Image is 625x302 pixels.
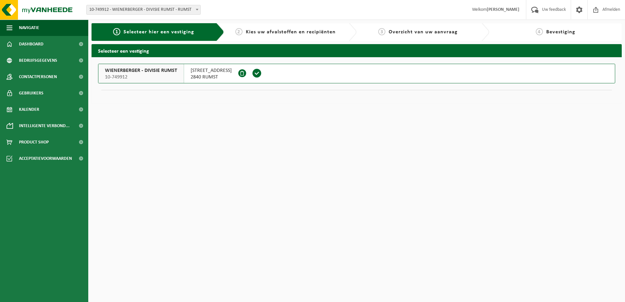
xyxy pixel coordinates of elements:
[546,29,575,35] span: Bevestiging
[19,118,70,134] span: Intelligente verbond...
[246,29,336,35] span: Kies uw afvalstoffen en recipiënten
[87,5,200,14] span: 10-749912 - WIENERBERGER - DIVISIE RUMST - RUMST
[19,150,72,167] span: Acceptatievoorwaarden
[19,101,39,118] span: Kalender
[124,29,194,35] span: Selecteer hier een vestiging
[19,52,57,69] span: Bedrijfsgegevens
[105,67,177,74] span: WIENERBERGER - DIVISIE RUMST
[19,85,43,101] span: Gebruikers
[19,36,43,52] span: Dashboard
[378,28,385,35] span: 3
[191,67,232,74] span: [STREET_ADDRESS]
[536,28,543,35] span: 4
[92,44,622,57] h2: Selecteer een vestiging
[105,74,177,80] span: 10-749912
[389,29,458,35] span: Overzicht van uw aanvraag
[487,7,519,12] strong: [PERSON_NAME]
[19,20,39,36] span: Navigatie
[19,69,57,85] span: Contactpersonen
[19,134,49,150] span: Product Shop
[235,28,243,35] span: 2
[86,5,201,15] span: 10-749912 - WIENERBERGER - DIVISIE RUMST - RUMST
[98,64,615,83] button: WIENERBERGER - DIVISIE RUMST 10-749912 [STREET_ADDRESS]2840 RUMST
[113,28,120,35] span: 1
[191,74,232,80] span: 2840 RUMST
